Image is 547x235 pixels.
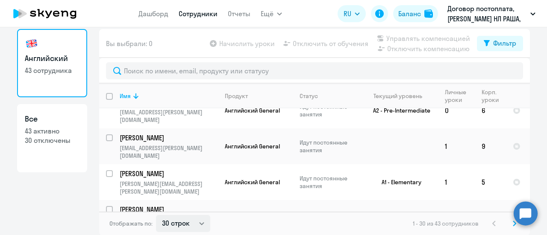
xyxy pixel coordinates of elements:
[261,9,273,19] span: Ещё
[17,29,87,97] a: Английский43 сотрудника
[359,93,438,128] td: A2 - Pre-Intermediate
[120,169,216,178] p: [PERSON_NAME]
[475,93,506,128] td: 6
[179,9,218,18] a: Сотрудники
[120,108,218,124] p: [EMAIL_ADDRESS][PERSON_NAME][DOMAIN_NAME]
[138,9,168,18] a: Дашборд
[225,92,248,100] div: Продукт
[300,92,318,100] div: Статус
[447,3,527,24] p: Договор постоплата, [PERSON_NAME] НЛ РАША, ООО
[443,3,540,24] button: Договор постоплата, [PERSON_NAME] НЛ РАША, ООО
[120,92,218,100] div: Имя
[109,220,153,227] span: Отображать по:
[373,92,422,100] div: Текущий уровень
[438,93,475,128] td: 0
[300,103,358,118] p: Идут постоянные занятия
[120,180,218,195] p: [PERSON_NAME][EMAIL_ADDRESS][PERSON_NAME][DOMAIN_NAME]
[482,88,506,104] div: Корп. уроки
[393,5,438,22] button: Балансbalance
[365,92,438,100] div: Текущий уровень
[300,210,358,226] p: Идут постоянные занятия
[445,88,474,104] div: Личные уроки
[25,37,38,50] img: english
[300,174,358,190] p: Идут постоянные занятия
[225,178,280,186] span: Английский General
[120,169,218,178] a: [PERSON_NAME]
[438,164,475,200] td: 1
[106,62,523,79] input: Поиск по имени, email, продукту или статусу
[17,104,87,172] a: Все43 активно30 отключены
[120,133,216,142] p: [PERSON_NAME]
[359,164,438,200] td: A1 - Elementary
[106,38,153,49] span: Вы выбрали: 0
[120,205,216,214] p: [PERSON_NAME]
[300,92,358,100] div: Статус
[25,66,79,75] p: 43 сотрудника
[261,5,282,22] button: Ещё
[25,136,79,145] p: 30 отключены
[398,9,421,19] div: Баланс
[225,92,292,100] div: Продукт
[413,220,479,227] span: 1 - 30 из 43 сотрудников
[120,144,218,160] p: [EMAIL_ADDRESS][PERSON_NAME][DOMAIN_NAME]
[25,113,79,125] h3: Все
[344,9,351,19] span: RU
[25,126,79,136] p: 43 активно
[493,38,516,48] div: Фильтр
[475,128,506,164] td: 9
[120,205,218,214] a: [PERSON_NAME]
[225,107,280,114] span: Английский General
[438,128,475,164] td: 1
[424,9,433,18] img: balance
[338,5,366,22] button: RU
[228,9,250,18] a: Отчеты
[25,53,79,64] h3: Английский
[300,139,358,154] p: Идут постоянные занятия
[445,88,469,104] div: Личные уроки
[120,92,131,100] div: Имя
[225,142,280,150] span: Английский General
[120,133,218,142] a: [PERSON_NAME]
[477,36,523,51] button: Фильтр
[482,88,500,104] div: Корп. уроки
[475,164,506,200] td: 5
